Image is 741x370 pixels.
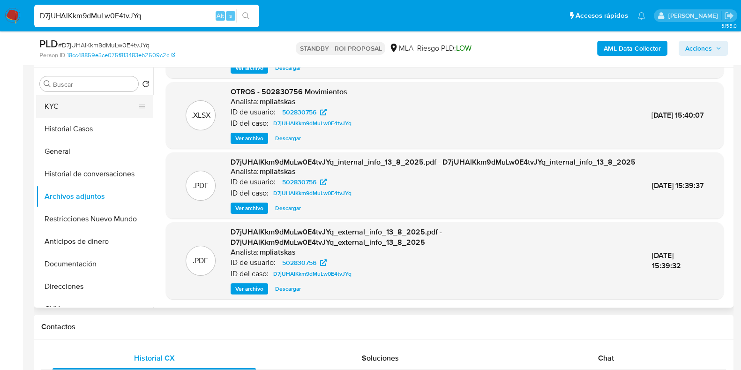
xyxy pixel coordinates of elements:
[36,185,153,208] button: Archivos adjuntos
[296,42,385,55] p: STANDBY - ROI PROPOSAL
[193,181,209,191] p: .PDF
[273,188,352,199] span: D7jUHAlKkm9dMuLw0E4tvJYq
[273,118,352,129] span: D7jUHAlKkm9dMuLw0E4tvJYq
[36,140,153,163] button: General
[389,43,413,53] div: MLA
[231,167,259,176] p: Analista:
[231,119,269,128] p: ID del caso:
[36,298,153,320] button: CVU
[231,248,259,257] p: Analista:
[41,322,726,332] h1: Contactos
[231,86,347,97] span: OTROS - 502830756 Movimientos
[269,268,355,279] a: D7jUHAlKkm9dMuLw0E4tvJYq
[142,80,150,91] button: Volver al orden por defecto
[231,227,442,248] span: D7jUHAlKkm9dMuLw0E4tvJYq_external_info_13_8_2025.pdf - D7jUHAlKkm9dMuLw0E4tvJYq_external_info_13_...
[456,43,471,53] span: LOW
[282,106,316,118] span: 502830756
[668,11,721,20] p: florencia.lera@mercadolibre.com
[36,230,153,253] button: Anticipos de dinero
[282,176,316,188] span: 502830756
[637,12,645,20] a: Notificaciones
[193,256,208,266] p: .PDF
[260,167,296,176] h6: mpliatskas
[231,157,636,167] span: D7jUHAlKkm9dMuLw0E4tvJYq_internal_info_13_8_2025.pdf - D7jUHAlKkm9dMuLw0E4tvJYq_internal_info_13_...
[231,269,269,279] p: ID del caso:
[231,203,268,214] button: Ver archivo
[217,11,224,20] span: Alt
[598,353,614,363] span: Chat
[604,41,661,56] b: AML Data Collector
[651,110,704,121] span: [DATE] 15:40:07
[273,268,352,279] span: D7jUHAlKkm9dMuLw0E4tvJYq
[231,133,268,144] button: Ver archivo
[231,177,276,187] p: ID de usuario:
[36,208,153,230] button: Restricciones Nuevo Mundo
[36,253,153,275] button: Documentación
[260,97,296,106] h6: mpliatskas
[597,41,667,56] button: AML Data Collector
[236,9,255,23] button: search-icon
[269,188,355,199] a: D7jUHAlKkm9dMuLw0E4tvJYq
[724,11,734,21] a: Salir
[277,257,332,268] a: 502830756
[231,189,269,198] p: ID del caso:
[275,134,301,143] span: Descargar
[36,275,153,298] button: Direcciones
[721,22,736,30] span: 3.155.0
[36,95,146,118] button: KYC
[36,118,153,140] button: Historial Casos
[67,51,175,60] a: 18cc48859e3ce075f813483eb2509c2c
[229,11,232,20] span: s
[39,36,58,51] b: PLD
[231,62,268,74] button: Ver archivo
[275,284,301,294] span: Descargar
[277,176,332,188] a: 502830756
[270,203,306,214] button: Descargar
[34,10,259,22] input: Buscar usuario o caso...
[231,107,276,117] p: ID de usuario:
[36,163,153,185] button: Historial de conversaciones
[277,106,332,118] a: 502830756
[260,248,296,257] h6: mpliatskas
[231,97,259,106] p: Analista:
[269,118,355,129] a: D7jUHAlKkm9dMuLw0E4tvJYq
[235,204,263,213] span: Ver archivo
[235,284,263,294] span: Ver archivo
[39,51,65,60] b: Person ID
[134,353,175,363] span: Historial CX
[679,41,728,56] button: Acciones
[651,250,681,271] span: [DATE] 15:39:32
[231,283,268,294] button: Ver archivo
[235,63,263,73] span: Ver archivo
[275,63,301,73] span: Descargar
[270,283,306,294] button: Descargar
[270,62,306,74] button: Descargar
[53,80,135,89] input: Buscar
[576,11,628,21] span: Accesos rápidos
[417,43,471,53] span: Riesgo PLD:
[191,110,210,121] p: .XLSX
[235,134,263,143] span: Ver archivo
[282,257,316,268] span: 502830756
[270,133,306,144] button: Descargar
[231,258,276,267] p: ID de usuario:
[58,40,150,50] span: # D7jUHAlKkm9dMuLw0E4tvJYq
[275,204,301,213] span: Descargar
[685,41,712,56] span: Acciones
[652,180,704,191] span: [DATE] 15:39:37
[44,80,51,88] button: Buscar
[362,353,399,363] span: Soluciones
